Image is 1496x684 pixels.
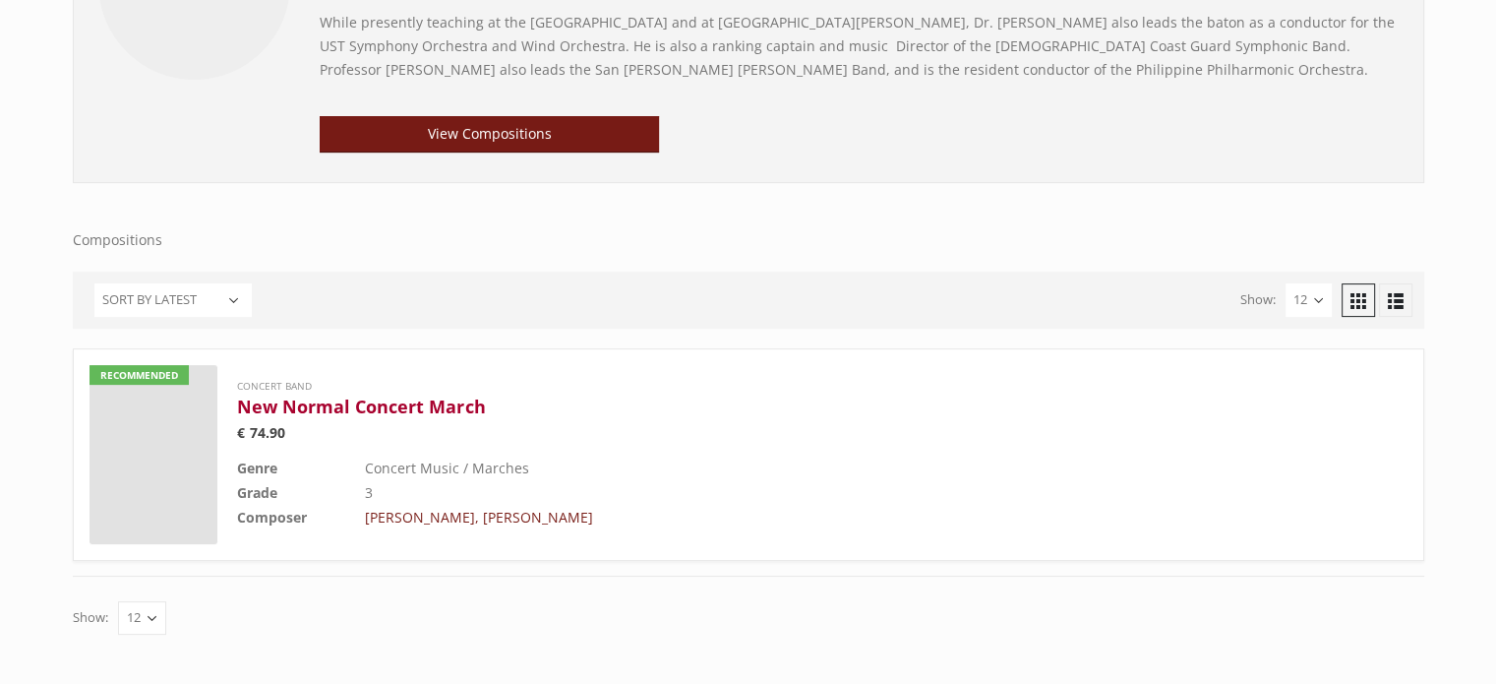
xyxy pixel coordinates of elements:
[365,456,1309,480] td: Concert Music / Marches
[94,283,252,317] select: Shop order
[73,605,108,630] label: Show:
[237,395,1309,418] a: New Normal Concert March
[90,365,189,385] div: Recommended
[237,423,285,442] bdi: 74.90
[320,116,660,153] a: View Compositions
[320,11,1399,82] p: While presently teaching at the [GEOGRAPHIC_DATA] and at [GEOGRAPHIC_DATA][PERSON_NAME], Dr. [PER...
[237,379,312,393] a: Concert Band
[237,508,307,527] b: Composer
[237,483,277,502] b: Grade
[90,365,217,544] a: Recommended
[237,423,245,442] span: €
[1379,283,1412,317] a: List View
[237,459,277,477] b: Genre
[365,480,1309,505] td: 3
[365,508,593,527] a: [PERSON_NAME], [PERSON_NAME]
[1240,287,1276,312] label: Show:
[1342,283,1375,317] a: Grid View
